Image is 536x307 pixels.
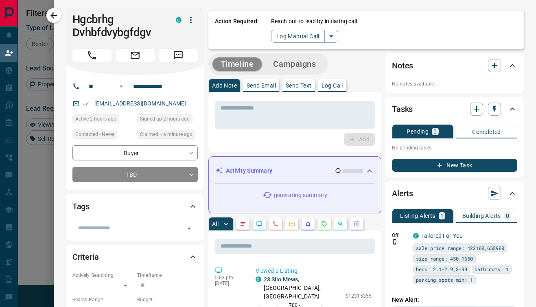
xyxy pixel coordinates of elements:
[392,187,413,200] h2: Alerts
[472,129,501,135] p: Completed
[75,130,114,138] span: Contacted - Never
[416,254,473,263] span: size range: 450,1650
[322,83,343,88] p: Log Call
[72,200,90,213] h2: Tags
[440,213,444,219] p: 1
[271,30,325,43] button: Log Manual Call
[264,276,298,283] a: 23 Silo Mews
[346,292,372,300] p: S12315355
[264,275,341,301] p: , [GEOGRAPHIC_DATA], [GEOGRAPHIC_DATA]
[305,221,311,227] svg: Listing Alerts
[212,221,219,227] p: All
[212,83,237,88] p: Add Note
[137,296,198,303] p: Budget:
[176,17,182,23] div: condos.ca
[271,30,338,43] div: split button
[392,103,413,116] h2: Tasks
[72,250,99,263] h2: Criteria
[75,115,116,123] span: Active 2 hours ago
[416,244,504,252] span: sale price range: 422100,658900
[184,223,195,234] button: Open
[400,213,435,219] p: Listing Alerts
[433,129,437,134] p: 0
[475,265,509,273] span: bathrooms: 1
[506,213,509,219] p: 0
[226,167,272,175] p: Activity Summary
[116,81,126,91] button: Open
[392,296,517,304] p: New Alert:
[72,114,133,126] div: Sun Sep 14 2025
[72,296,133,303] p: Search Range:
[265,57,324,71] button: Campaigns
[72,272,133,279] p: Actively Searching:
[137,114,198,126] div: Sun Sep 14 2025
[337,221,344,227] svg: Opportunities
[286,83,312,88] p: Send Text
[421,232,463,239] a: Tailored For You
[256,267,372,275] p: Viewed a Listing
[72,197,198,216] div: Tags
[94,100,186,107] a: [EMAIL_ADDRESS][DOMAIN_NAME]
[392,56,517,75] div: Notes
[215,281,243,286] p: [DATE]
[212,57,262,71] button: Timeline
[416,276,473,284] span: parking spots min: 1
[392,232,408,239] p: Off
[215,275,243,281] p: 5:03 pm
[392,184,517,203] div: Alerts
[272,221,279,227] svg: Calls
[392,159,517,172] button: New Task
[140,115,190,123] span: Signed up 2 hours ago
[392,80,517,88] p: No notes available
[392,239,398,245] svg: Push Notification Only
[116,49,155,62] span: Email
[72,49,112,62] span: Call
[137,130,198,141] div: Sun Sep 14 2025
[462,213,501,219] p: Building Alerts
[72,145,198,160] div: Buyer
[416,265,467,273] span: beds: 2.1-2.9,3-99
[321,221,328,227] svg: Requests
[392,99,517,119] div: Tasks
[159,49,198,62] span: Message
[392,59,413,72] h2: Notes
[140,130,193,138] span: Claimed < a minute ago
[289,221,295,227] svg: Emails
[392,142,517,154] p: No pending tasks
[274,191,327,200] p: generating summary
[215,17,259,43] p: Action Required:
[407,129,429,134] p: Pending
[83,101,89,107] svg: Email Verified
[247,83,276,88] p: Send Email
[215,163,374,178] div: Activity Summary
[72,13,164,39] h1: Hgcbrhg Dvhbfdvybgfdgv
[240,221,246,227] svg: Notes
[72,247,198,267] div: Criteria
[72,167,198,182] div: TBD
[256,276,261,282] div: condos.ca
[137,272,198,279] p: Timeframe:
[256,221,263,227] svg: Lead Browsing Activity
[413,233,419,239] div: condos.ca
[271,17,357,26] p: Reach out to lead by initiating call
[354,221,360,227] svg: Agent Actions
